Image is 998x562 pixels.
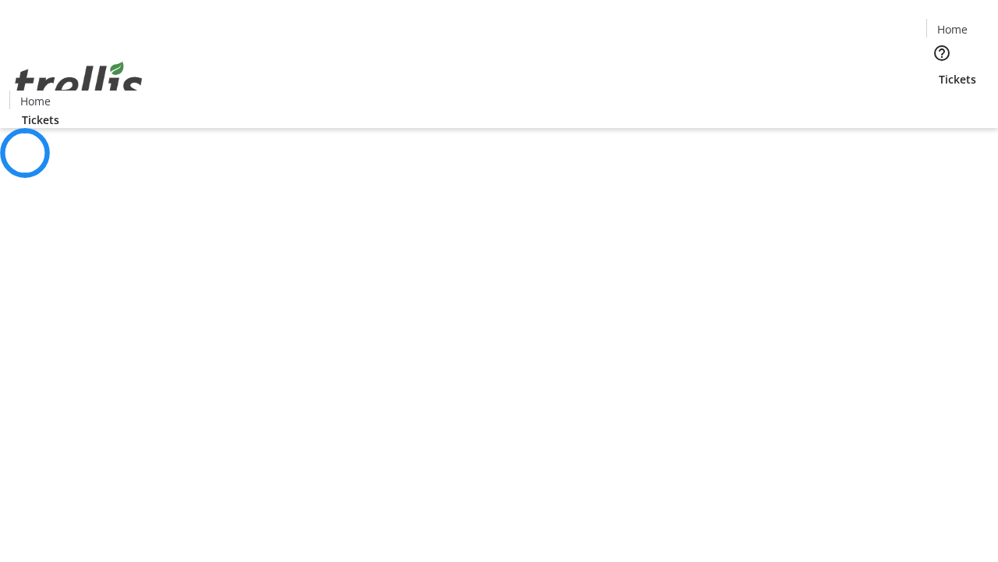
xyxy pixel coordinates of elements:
a: Tickets [926,71,989,87]
span: Home [20,93,51,109]
a: Home [10,93,60,109]
span: Home [937,21,968,37]
button: Cart [926,87,957,119]
a: Home [927,21,977,37]
span: Tickets [22,112,59,128]
a: Tickets [9,112,72,128]
button: Help [926,37,957,69]
span: Tickets [939,71,976,87]
img: Orient E2E Organization zKkD3OFfxE's Logo [9,44,148,123]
